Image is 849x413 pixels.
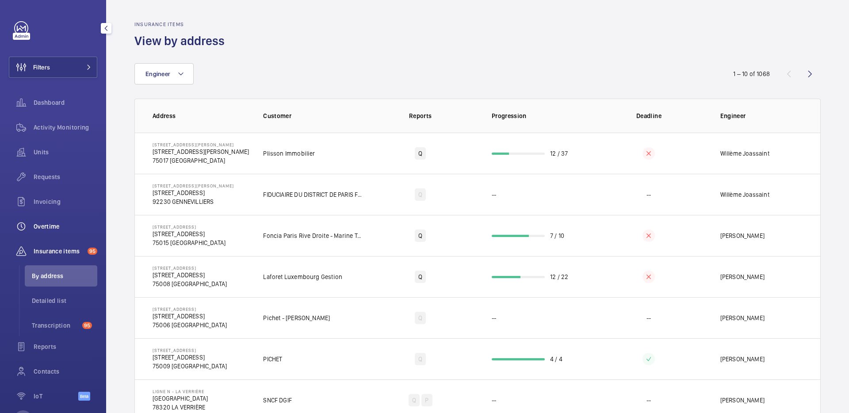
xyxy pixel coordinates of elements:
[153,111,249,120] p: Address
[153,348,227,353] p: [STREET_ADDRESS]
[370,111,471,120] p: Reports
[153,403,208,412] p: 78320 LA VERRIÈRE
[720,396,765,405] p: [PERSON_NAME]
[263,396,292,405] p: SNCF DGIF
[153,321,227,329] p: 75006 [GEOGRAPHIC_DATA]
[550,149,568,158] p: 12 / 37
[153,306,227,312] p: [STREET_ADDRESS]
[153,312,227,321] p: [STREET_ADDRESS]
[492,396,496,405] p: --
[153,224,226,229] p: [STREET_ADDRESS]
[34,197,97,206] span: Invoicing
[720,149,769,158] p: Willème Joassaint
[550,231,564,240] p: 7 / 10
[720,190,769,199] p: Willème Joassaint
[153,279,227,288] p: 75008 [GEOGRAPHIC_DATA]
[153,353,227,362] p: [STREET_ADDRESS]
[34,392,78,401] span: IoT
[646,396,651,405] p: --
[33,63,50,72] span: Filters
[421,394,432,406] div: P
[492,314,496,322] p: --
[82,322,92,329] span: 95
[34,98,97,107] span: Dashboard
[409,394,420,406] div: Q
[153,188,234,197] p: [STREET_ADDRESS]
[34,172,97,181] span: Requests
[153,394,208,403] p: [GEOGRAPHIC_DATA]
[263,111,363,120] p: Customer
[263,231,363,240] p: Foncia Paris Rive Droite - Marine Tassie
[34,247,84,256] span: Insurance items
[134,21,230,27] h2: Insurance items
[720,272,765,281] p: [PERSON_NAME]
[492,190,496,199] p: --
[34,342,97,351] span: Reports
[34,148,97,157] span: Units
[34,222,97,231] span: Overtime
[415,188,426,201] div: Q
[263,272,342,281] p: Laforet Luxembourg Gestion
[153,271,227,279] p: [STREET_ADDRESS]
[720,231,765,240] p: [PERSON_NAME]
[78,392,90,401] span: Beta
[415,271,426,283] div: Q
[153,265,227,271] p: [STREET_ADDRESS]
[32,272,97,280] span: By address
[32,321,79,330] span: Transcription
[415,229,426,242] div: Q
[720,355,765,363] p: [PERSON_NAME]
[88,248,97,255] span: 95
[598,111,700,120] p: Deadline
[153,147,249,156] p: [STREET_ADDRESS][PERSON_NAME]
[720,111,803,120] p: Engineer
[153,362,227,371] p: 75009 [GEOGRAPHIC_DATA]
[153,238,226,247] p: 75015 [GEOGRAPHIC_DATA]
[733,69,770,78] div: 1 – 10 of 1068
[263,314,330,322] p: Pichet - [PERSON_NAME]
[134,33,230,49] h1: View by address
[415,312,426,324] div: Q
[153,229,226,238] p: [STREET_ADDRESS]
[153,197,234,206] p: 92230 GENNEVILLIERS
[9,57,97,78] button: Filters
[646,190,651,199] p: --
[550,355,562,363] p: 4 / 4
[415,353,426,365] div: Q
[263,190,363,199] p: FIDUCIAIRE DU DISTRICT DE PARIS FDP
[32,296,97,305] span: Detailed list
[134,63,194,84] button: Engineer
[720,314,765,322] p: [PERSON_NAME]
[153,142,249,147] p: [STREET_ADDRESS][PERSON_NAME]
[153,389,208,394] p: Ligne N - La Verrière
[153,183,234,188] p: [STREET_ADDRESS][PERSON_NAME]
[153,156,249,165] p: 75017 [GEOGRAPHIC_DATA]
[263,355,282,363] p: PICHET
[550,272,568,281] p: 12 / 22
[492,111,592,120] p: Progression
[415,147,426,160] div: Q
[145,70,170,77] span: Engineer
[646,314,651,322] p: --
[34,123,97,132] span: Activity Monitoring
[263,149,315,158] p: Plisson Immobilier
[34,367,97,376] span: Contacts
